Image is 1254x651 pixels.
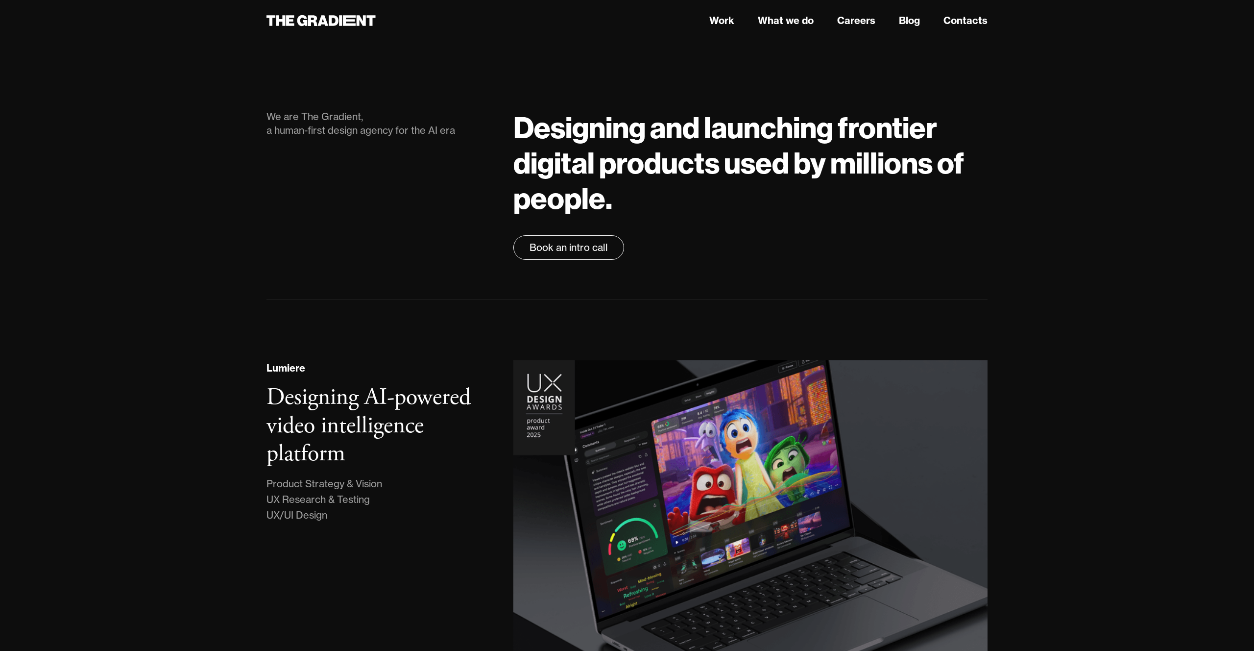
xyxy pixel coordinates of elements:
[513,235,624,260] a: Book an intro call
[709,13,734,28] a: Work
[266,361,305,376] div: Lumiere
[899,13,920,28] a: Blog
[266,382,471,469] h3: Designing AI-powered video intelligence platform
[758,13,814,28] a: What we do
[513,110,988,216] h1: Designing and launching frontier digital products used by millions of people.
[837,13,875,28] a: Careers
[943,13,988,28] a: Contacts
[266,110,494,137] div: We are The Gradient, a human-first design agency for the AI era
[266,476,382,523] div: Product Strategy & Vision UX Research & Testing UX/UI Design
